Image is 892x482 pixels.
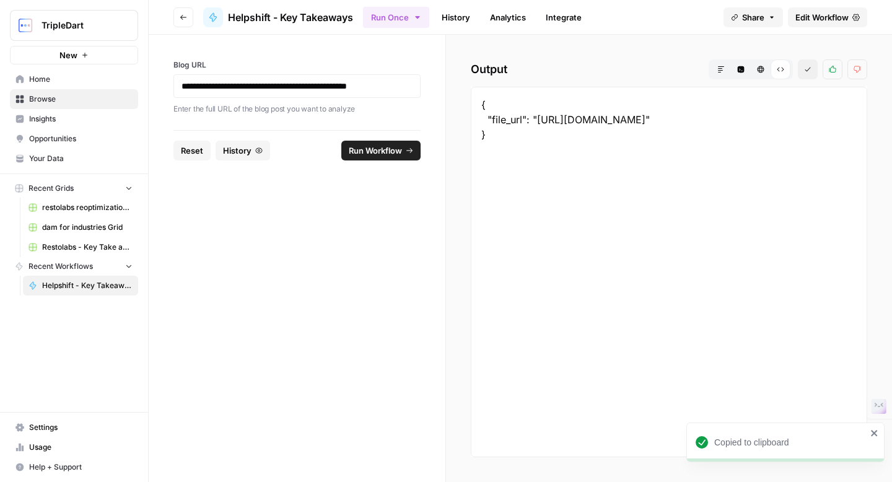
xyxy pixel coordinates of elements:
[788,7,867,27] a: Edit Workflow
[29,113,133,125] span: Insights
[14,14,37,37] img: TripleDart Logo
[483,7,533,27] a: Analytics
[29,153,133,164] span: Your Data
[742,11,764,24] span: Share
[42,202,133,213] span: restolabs reoptimizations aug
[42,19,116,32] span: TripleDart
[203,7,353,27] a: Helpshift - Key Takeaways
[28,261,93,272] span: Recent Workflows
[23,276,138,296] a: Helpshift - Key Takeaways
[714,436,867,449] div: Copied to clipboard
[870,428,879,438] button: close
[10,129,138,149] a: Opportunities
[10,179,138,198] button: Recent Grids
[181,144,203,157] span: Reset
[29,94,133,105] span: Browse
[59,49,77,61] span: New
[471,59,867,79] h2: Output
[23,198,138,217] a: restolabs reoptimizations aug
[173,59,421,71] label: Blog URL
[795,11,849,24] span: Edit Workflow
[228,10,353,25] span: Helpshift - Key Takeaways
[29,422,133,433] span: Settings
[434,7,478,27] a: History
[42,222,133,233] span: dam for industries Grid
[223,144,251,157] span: History
[29,442,133,453] span: Usage
[10,257,138,276] button: Recent Workflows
[10,89,138,109] a: Browse
[23,217,138,237] a: dam for industries Grid
[10,109,138,129] a: Insights
[29,74,133,85] span: Home
[341,141,421,160] button: Run Workflow
[29,462,133,473] span: Help + Support
[363,7,429,28] button: Run Once
[28,183,74,194] span: Recent Grids
[471,87,867,457] div: { "file_url": "[URL][DOMAIN_NAME]" }
[538,7,589,27] a: Integrate
[349,144,402,157] span: Run Workflow
[724,7,783,27] button: Share
[173,103,421,115] p: Enter the full URL of the blog post you want to analyze
[173,141,211,160] button: Reset
[10,10,138,41] button: Workspace: TripleDart
[10,69,138,89] a: Home
[10,46,138,64] button: New
[10,149,138,169] a: Your Data
[23,237,138,257] a: Restolabs - Key Take aways & FAQs Grid (1)
[216,141,270,160] button: History
[10,437,138,457] a: Usage
[29,133,133,144] span: Opportunities
[42,242,133,253] span: Restolabs - Key Take aways & FAQs Grid (1)
[10,457,138,477] button: Help + Support
[10,418,138,437] a: Settings
[42,280,133,291] span: Helpshift - Key Takeaways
